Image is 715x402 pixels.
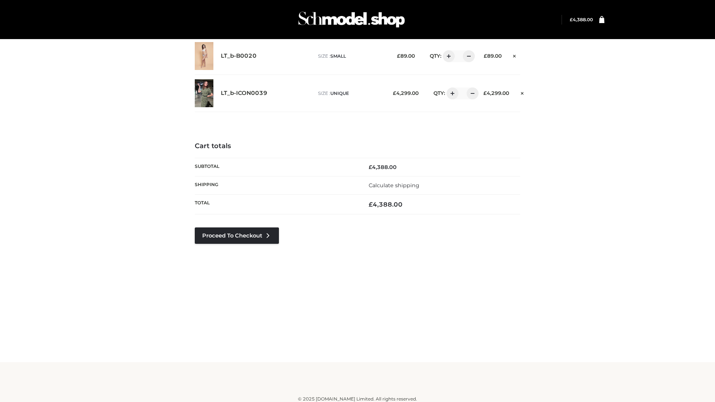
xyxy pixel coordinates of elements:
[570,17,593,22] bdi: 4,388.00
[483,90,509,96] bdi: 4,299.00
[195,227,279,244] a: Proceed to Checkout
[195,142,520,150] h4: Cart totals
[369,164,372,170] span: £
[426,87,476,99] div: QTY:
[369,201,373,208] span: £
[221,90,267,97] a: LT_b-ICON0039
[517,87,528,97] a: Remove this item
[318,53,385,60] p: size :
[318,90,385,97] p: size :
[484,53,502,59] bdi: 89.00
[296,5,407,34] img: Schmodel Admin 964
[221,52,257,60] a: LT_b-B0020
[369,182,419,189] a: Calculate shipping
[195,176,357,194] th: Shipping
[393,90,419,96] bdi: 4,299.00
[422,50,472,62] div: QTY:
[195,195,357,214] th: Total
[330,90,349,96] span: UNIQUE
[330,53,346,59] span: SMALL
[369,164,397,170] bdi: 4,388.00
[509,50,520,60] a: Remove this item
[397,53,415,59] bdi: 89.00
[195,158,357,176] th: Subtotal
[483,90,487,96] span: £
[570,17,573,22] span: £
[570,17,593,22] a: £4,388.00
[397,53,400,59] span: £
[484,53,487,59] span: £
[393,90,396,96] span: £
[369,201,403,208] bdi: 4,388.00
